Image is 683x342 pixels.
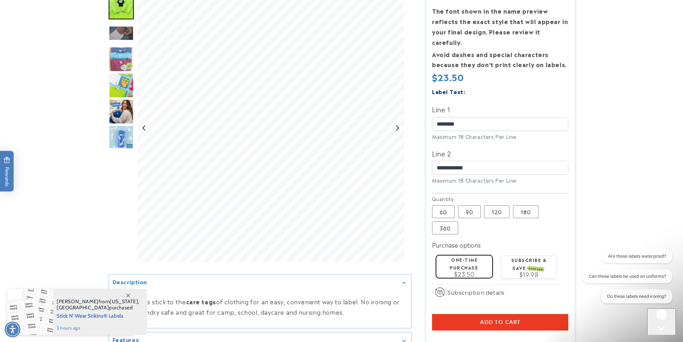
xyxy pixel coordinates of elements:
span: Rewards [4,156,10,186]
label: 120 [484,205,509,218]
iframe: Sign Up via Text for Offers [6,285,91,306]
button: Previous slide [139,123,149,133]
legend: Quantity [432,195,454,202]
label: Line 2 [432,147,568,159]
label: 360 [432,221,458,234]
div: Go to slide 7 [109,125,134,150]
span: [GEOGRAPHIC_DATA] [57,304,109,311]
img: Stick N' Wear® Labels - Label Land [109,125,134,150]
button: Next slide [392,123,402,133]
span: $23.50 [432,70,464,83]
span: [US_STATE] [110,298,138,305]
label: 60 [432,205,455,218]
div: Go to slide 3 [109,20,134,46]
label: 180 [513,205,539,218]
div: Accessibility Menu [5,322,20,337]
strong: Avoid dashes and special characters because they don’t print clearly on labels. [432,50,567,69]
span: Stick N' Wear Stikins® Labels [57,311,139,320]
label: Label Text: [432,87,465,95]
label: 90 [458,205,481,218]
label: Subscribe & save [511,257,547,271]
label: Line 1 [432,103,568,115]
button: Add to cart [432,314,568,331]
iframe: Gorgias live chat messenger [647,308,676,335]
label: One-time purchase [450,256,478,270]
strong: The font shown in the name preview reflects the exact style that will appear in your final design... [432,6,568,46]
h2: Description [113,278,147,285]
p: These labels stick to the of clothing for an easy, convenient way to label. No ironing or sewing!... [113,296,408,317]
img: Stick N' Wear® Labels - Label Land [109,73,134,98]
span: SAVE 15% [528,266,545,272]
span: $19.98 [520,270,539,278]
img: Stick N' Wear® Labels - Label Land [109,99,134,124]
img: null [109,25,134,40]
span: from , purchased [57,299,139,311]
summary: Description [109,275,411,291]
label: Purchase options [432,240,481,249]
img: Stick N' Wear® Labels - Label Land [109,47,134,72]
div: Go to slide 6 [109,99,134,124]
span: $23.50 [454,270,475,278]
iframe: Gorgias live chat conversation starters [577,249,676,310]
span: Subscription details [447,288,505,296]
div: Maximum 18 Characters Per Line [432,133,568,140]
span: 3 hours ago [57,325,139,331]
strong: care tags [186,297,216,305]
div: Go to slide 5 [109,73,134,98]
div: Go to slide 4 [109,47,134,72]
span: Add to cart [480,319,521,325]
div: Maximum 18 Characters Per Line [432,177,568,184]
